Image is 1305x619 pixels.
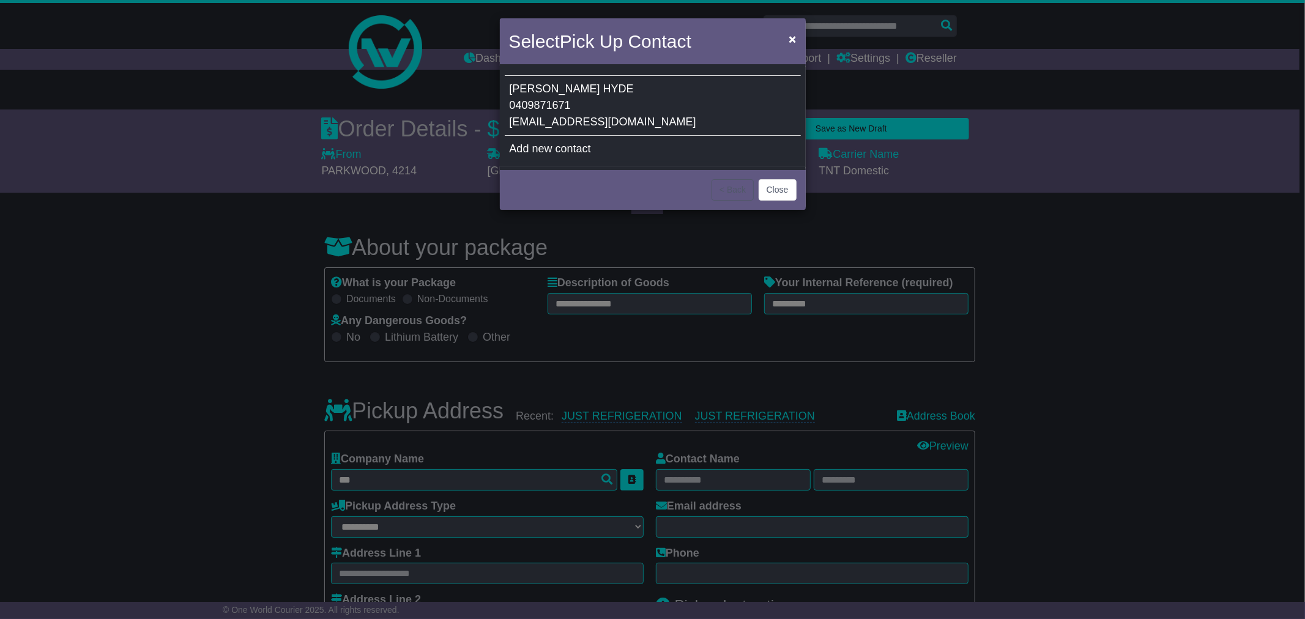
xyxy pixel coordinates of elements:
span: Add new contact [510,143,591,155]
span: [PERSON_NAME] [510,83,600,95]
span: Pick Up [560,31,623,51]
span: 0409871671 [510,99,571,111]
button: < Back [712,179,754,201]
span: [EMAIL_ADDRESS][DOMAIN_NAME] [510,116,696,128]
span: HYDE [603,83,634,95]
span: × [789,32,796,46]
h4: Select [509,28,691,55]
button: Close [759,179,797,201]
span: Contact [628,31,691,51]
button: Close [783,26,802,51]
